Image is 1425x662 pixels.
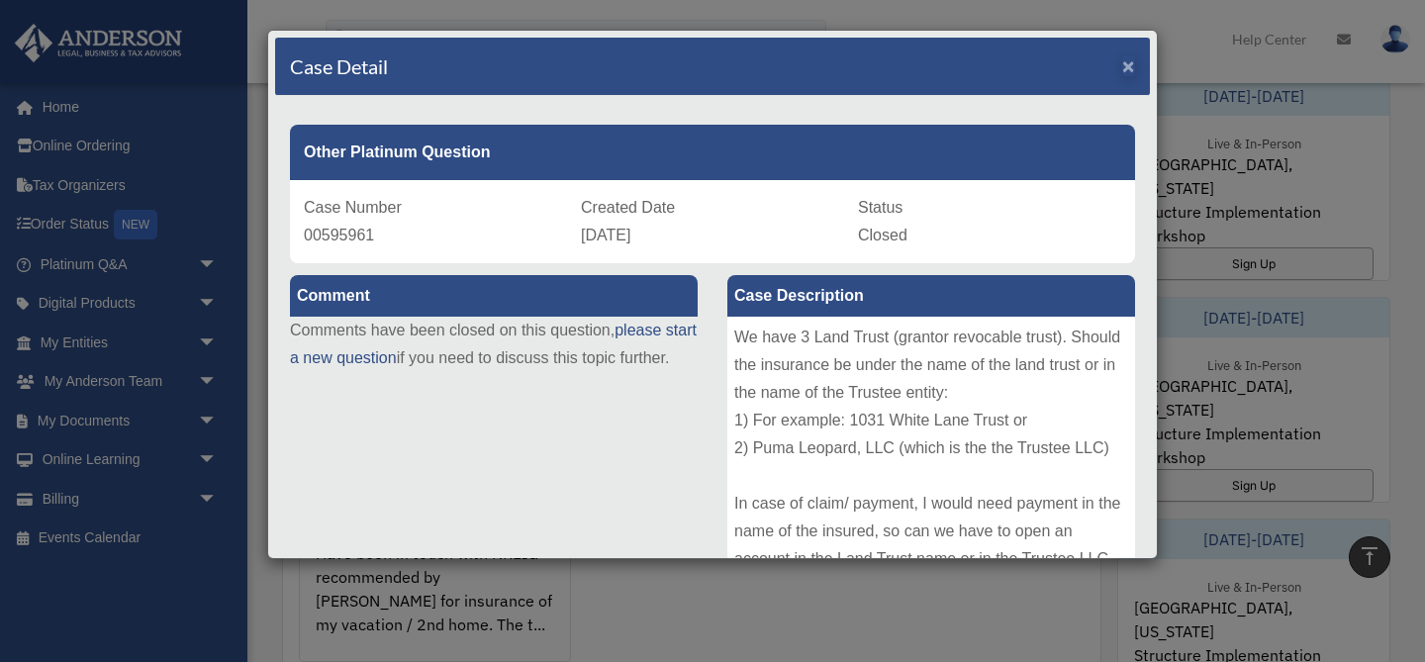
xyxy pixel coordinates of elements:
[858,199,902,216] span: Status
[290,125,1135,180] div: Other Platinum Question
[304,227,374,243] span: 00595961
[290,275,698,317] label: Comment
[1122,54,1135,77] span: ×
[304,199,402,216] span: Case Number
[290,322,697,366] a: please start a new question
[727,317,1135,614] div: We have 3 Land Trust (grantor revocable trust). Should the insurance be under the name of the lan...
[727,275,1135,317] label: Case Description
[581,227,630,243] span: [DATE]
[858,227,907,243] span: Closed
[290,317,698,372] p: Comments have been closed on this question, if you need to discuss this topic further.
[1122,55,1135,76] button: Close
[581,199,675,216] span: Created Date
[290,52,388,80] h4: Case Detail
